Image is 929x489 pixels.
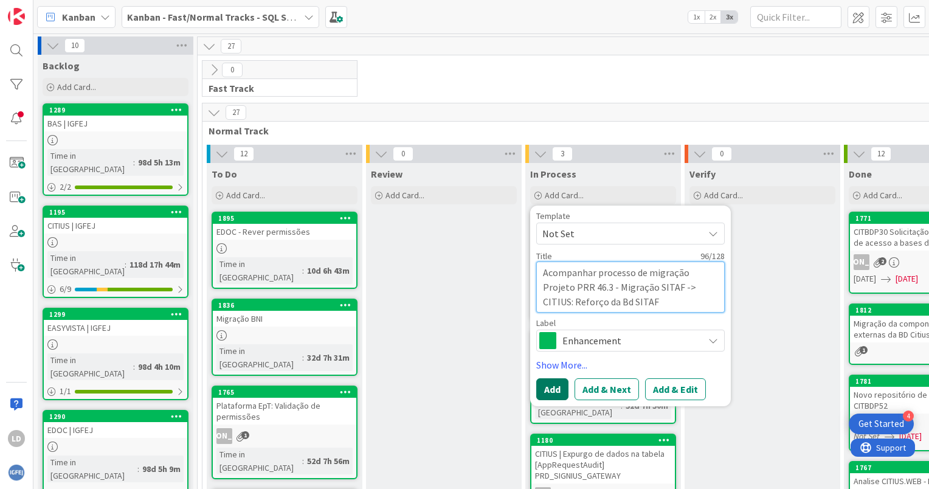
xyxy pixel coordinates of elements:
[218,214,356,223] div: 1895
[44,116,187,131] div: BAS | IGFEJ
[530,168,576,180] span: In Process
[212,386,357,479] a: 1765Plataforma EpT: Validação de permissões[PERSON_NAME]Time in [GEOGRAPHIC_DATA]:52d 7h 56m
[209,82,342,94] span: Fast Track
[213,387,356,425] div: 1765Plataforma EpT: Validação de permissões
[8,430,25,447] div: LD
[49,106,187,114] div: 1289
[531,435,675,446] div: 1180
[233,147,254,161] span: 12
[899,430,922,443] span: [DATE]
[47,149,133,176] div: Time in [GEOGRAPHIC_DATA]
[536,358,725,372] a: Show More...
[216,344,302,371] div: Time in [GEOGRAPHIC_DATA]
[60,283,71,296] span: 6 / 9
[213,428,356,444] div: [PERSON_NAME]
[854,431,880,442] i: Not Set
[43,103,188,196] a: 1289BAS | IGFEJTime in [GEOGRAPHIC_DATA]:98d 5h 13m2/2
[213,300,356,311] div: 1836
[47,353,133,380] div: Time in [GEOGRAPHIC_DATA]
[60,181,71,193] span: 2 / 2
[721,11,737,23] span: 3x
[44,411,187,422] div: 1290
[8,8,25,25] img: Visit kanbanzone.com
[241,431,249,439] span: 1
[750,6,841,28] input: Quick Filter...
[849,414,914,434] div: Open Get Started checklist, remaining modules: 4
[854,272,876,285] span: [DATE]
[62,10,95,24] span: Kanban
[393,147,413,161] span: 0
[212,168,237,180] span: To Do
[705,11,721,23] span: 2x
[536,212,570,220] span: Template
[213,398,356,425] div: Plataforma EpT: Validação de permissões
[44,105,187,131] div: 1289BAS | IGFEJ
[704,190,743,201] span: Add Card...
[213,300,356,327] div: 1836Migração BNI
[688,11,705,23] span: 1x
[858,418,904,430] div: Get Started
[47,251,125,278] div: Time in [GEOGRAPHIC_DATA]
[645,378,706,400] button: Add & Edit
[542,226,694,241] span: Not Set
[302,454,304,468] span: :
[44,282,187,297] div: 6/9
[8,464,25,481] img: avatar
[545,190,584,201] span: Add Card...
[871,147,891,161] span: 12
[689,168,716,180] span: Verify
[44,105,187,116] div: 1289
[302,351,304,364] span: :
[536,251,552,262] label: Title
[44,320,187,336] div: EASYVISTA | IGFEJ
[371,168,402,180] span: Review
[304,264,353,277] div: 10d 6h 43m
[556,251,725,262] div: 96 / 128
[43,60,80,72] span: Backlog
[863,190,902,201] span: Add Card...
[221,39,241,54] span: 27
[216,257,302,284] div: Time in [GEOGRAPHIC_DATA]
[879,257,886,265] span: 2
[302,264,304,277] span: :
[44,207,187,234] div: 1195CITIUS | IGFEJ
[537,436,675,445] div: 1180
[304,351,353,364] div: 32d 7h 31m
[44,207,187,218] div: 1195
[226,105,246,120] span: 27
[216,428,232,444] div: [PERSON_NAME]
[213,213,356,240] div: 1895EDOC - Rever permissões
[49,208,187,217] div: 1195
[44,422,187,438] div: EDOC | IGFEJ
[133,156,135,169] span: :
[860,346,868,354] span: 1
[43,206,188,298] a: 1195CITIUS | IGFEJTime in [GEOGRAPHIC_DATA]:118d 17h 44m6/9
[44,411,187,438] div: 1290EDOC | IGFEJ
[44,218,187,234] div: CITIUS | IGFEJ
[903,411,914,421] div: 4
[385,190,424,201] span: Add Card...
[127,11,315,23] b: Kanban - Fast/Normal Tracks - SQL SERVER
[44,179,187,195] div: 2/2
[304,454,353,468] div: 52d 7h 56m
[49,310,187,319] div: 1299
[896,272,918,285] span: [DATE]
[44,384,187,399] div: 1/1
[536,378,568,400] button: Add
[64,38,85,53] span: 10
[213,224,356,240] div: EDOC - Rever permissões
[126,258,184,271] div: 118d 17h 44m
[216,448,302,474] div: Time in [GEOGRAPHIC_DATA]
[854,254,869,270] div: [PERSON_NAME]
[218,388,356,397] div: 1765
[536,262,725,313] textarea: Acompanhar processo de migração Projeto PRR 46.3 - Migração SITAF -> CITIUS: Reforço da Bd SITAF
[213,311,356,327] div: Migração BNI
[125,258,126,271] span: :
[562,332,697,349] span: Enhancement
[575,378,639,400] button: Add & Next
[57,81,96,92] span: Add Card...
[711,147,732,161] span: 0
[49,412,187,421] div: 1290
[213,387,356,398] div: 1765
[536,319,556,327] span: Label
